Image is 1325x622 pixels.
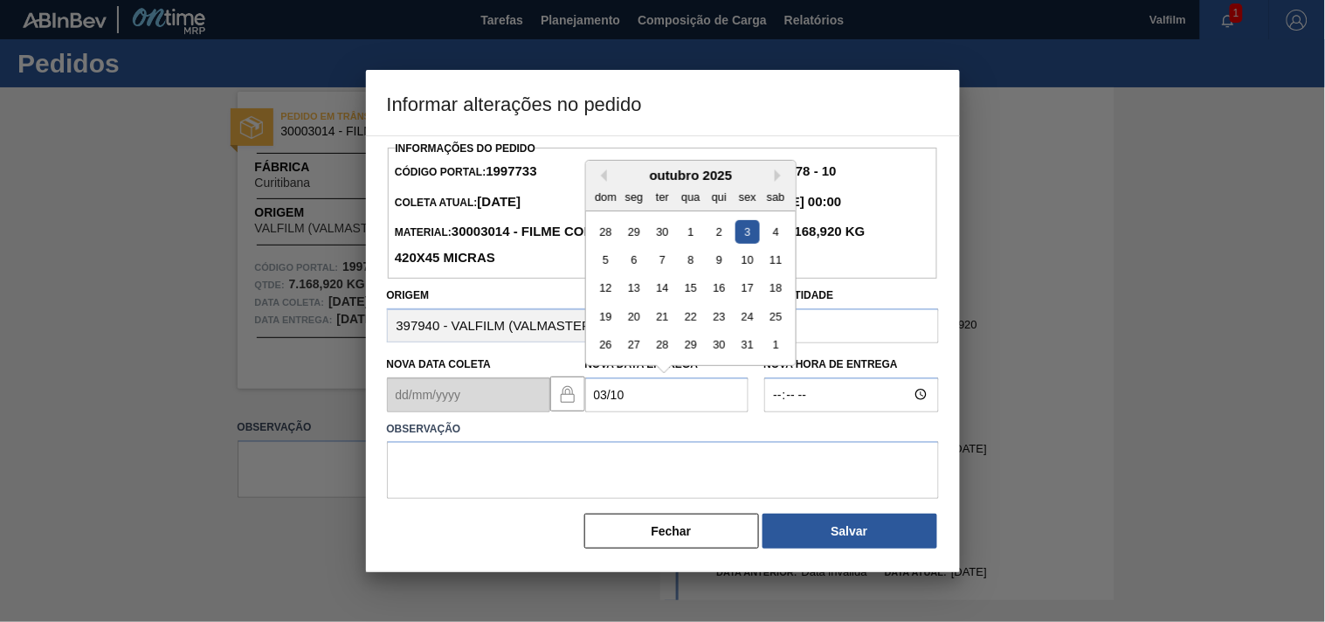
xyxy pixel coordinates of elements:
div: Choose quinta-feira, 16 de outubro de 2025 [707,276,730,300]
div: Choose sábado, 1 de novembro de 2025 [763,333,787,356]
div: Choose segunda-feira, 6 de outubro de 2025 [622,248,645,272]
div: Choose sexta-feira, 17 de outubro de 2025 [735,276,759,300]
div: Choose domingo, 28 de setembro de 2025 [594,219,618,243]
span: Coleta Atual: [395,197,521,209]
div: Choose quarta-feira, 29 de outubro de 2025 [679,333,702,356]
div: Choose terça-feira, 21 de outubro de 2025 [650,305,673,328]
div: qui [707,184,730,208]
strong: 30003014 - FILME CONT. LISO 420X45 MICRAS [395,224,638,265]
div: Choose domingo, 5 de outubro de 2025 [594,248,618,272]
div: Choose quinta-feira, 30 de outubro de 2025 [707,333,730,356]
div: Choose sexta-feira, 3 de outubro de 2025 [735,219,759,243]
strong: [DATE] 00:00 [761,194,841,209]
div: Choose sábado, 25 de outubro de 2025 [763,305,787,328]
strong: [DATE] [478,194,521,209]
div: Choose domingo, 26 de outubro de 2025 [594,333,618,356]
div: Choose domingo, 19 de outubro de 2025 [594,305,618,328]
div: sab [763,184,787,208]
div: Choose quarta-feira, 22 de outubro de 2025 [679,305,702,328]
div: Choose segunda-feira, 20 de outubro de 2025 [622,305,645,328]
div: qua [679,184,702,208]
span: Material: [395,226,638,265]
button: Next Month [775,169,787,182]
div: Choose sábado, 4 de outubro de 2025 [763,219,787,243]
div: Choose domingo, 12 de outubro de 2025 [594,276,618,300]
label: Informações do Pedido [396,142,536,155]
div: Choose quarta-feira, 1 de outubro de 2025 [679,219,702,243]
label: Observação [387,417,939,442]
div: Choose terça-feira, 30 de setembro de 2025 [650,219,673,243]
div: month 2025-10 [591,217,790,358]
div: Choose sábado, 18 de outubro de 2025 [763,276,787,300]
div: dom [594,184,618,208]
label: Quantidade [764,289,834,301]
label: Nova Data Coleta [387,358,492,370]
button: Salvar [763,514,937,549]
div: Choose terça-feira, 14 de outubro de 2025 [650,276,673,300]
div: Choose quinta-feira, 9 de outubro de 2025 [707,248,730,272]
label: Nova Hora de Entrega [764,352,939,377]
div: Choose segunda-feira, 13 de outubro de 2025 [622,276,645,300]
h3: Informar alterações no pedido [366,70,960,136]
div: sex [735,184,759,208]
div: Choose sexta-feira, 10 de outubro de 2025 [735,248,759,272]
label: Origem [387,289,430,301]
button: locked [550,377,585,411]
button: Fechar [584,514,759,549]
div: Choose terça-feira, 28 de outubro de 2025 [650,333,673,356]
div: outubro 2025 [586,168,796,183]
span: Código Portal: [395,166,537,178]
input: dd/mm/yyyy [585,377,749,412]
div: Choose segunda-feira, 27 de outubro de 2025 [622,333,645,356]
label: Nova Data Entrega [585,358,699,370]
div: Choose quinta-feira, 23 de outubro de 2025 [707,305,730,328]
div: Choose quinta-feira, 2 de outubro de 2025 [707,219,730,243]
div: Choose segunda-feira, 29 de setembro de 2025 [622,219,645,243]
button: Previous Month [595,169,607,182]
strong: 7.168,920 KG [780,224,866,238]
div: seg [622,184,645,208]
strong: 1997733 [486,163,536,178]
img: locked [557,384,578,404]
div: Choose sexta-feira, 31 de outubro de 2025 [735,333,759,356]
div: Choose sábado, 11 de outubro de 2025 [763,248,787,272]
div: Choose terça-feira, 7 de outubro de 2025 [650,248,673,272]
input: dd/mm/yyyy [387,377,550,412]
div: Choose quarta-feira, 15 de outubro de 2025 [679,276,702,300]
div: ter [650,184,673,208]
div: Choose sexta-feira, 24 de outubro de 2025 [735,305,759,328]
div: Choose quarta-feira, 8 de outubro de 2025 [679,248,702,272]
